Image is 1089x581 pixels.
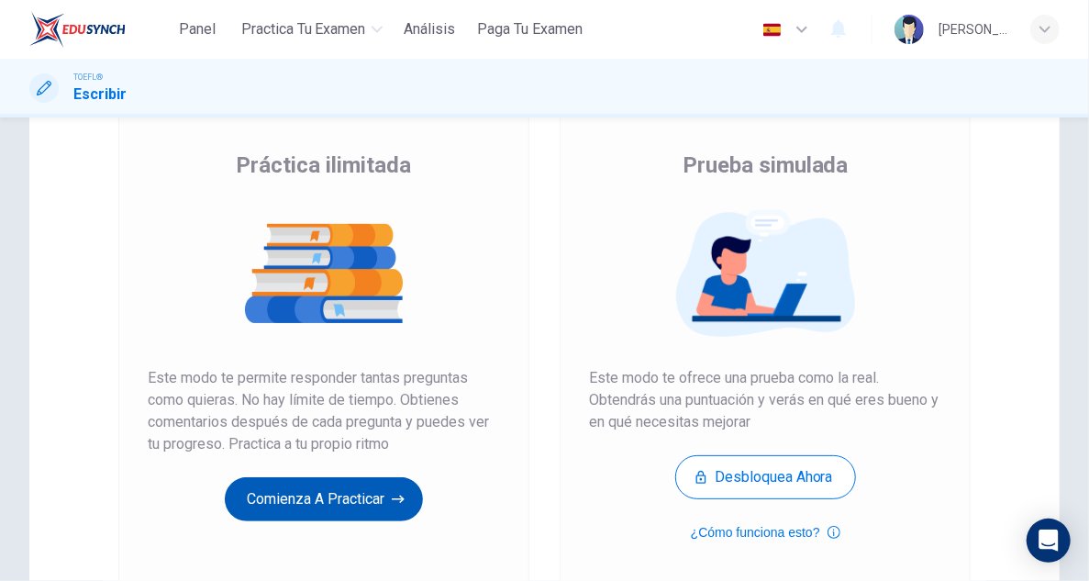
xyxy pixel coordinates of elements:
button: Panel [168,13,227,46]
button: Paga Tu Examen [471,13,591,46]
img: Profile picture [895,15,924,44]
img: es [761,23,783,37]
button: Análisis [397,13,463,46]
a: EduSynch logo [29,11,168,48]
h1: Escribir [73,84,127,106]
span: Panel [179,18,216,40]
button: Desbloquea ahora [675,455,856,499]
button: ¿Cómo funciona esto? [691,521,840,543]
button: Comienza a practicar [225,477,423,521]
span: Análisis [405,18,456,40]
span: TOEFL® [73,71,103,84]
button: Practica tu examen [234,13,390,46]
span: Práctica ilimitada [236,151,411,180]
div: [PERSON_NAME] [939,18,1008,40]
span: Este modo te permite responder tantas preguntas como quieras. No hay límite de tiempo. Obtienes c... [148,367,500,455]
span: Este modo te ofrece una prueba como la real. Obtendrás una puntuación y verás en qué eres bueno y... [589,367,941,433]
span: Paga Tu Examen [478,18,583,40]
img: EduSynch logo [29,11,126,48]
span: Practica tu examen [241,18,366,40]
span: Prueba simulada [683,151,849,180]
div: Open Intercom Messenger [1027,519,1071,563]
